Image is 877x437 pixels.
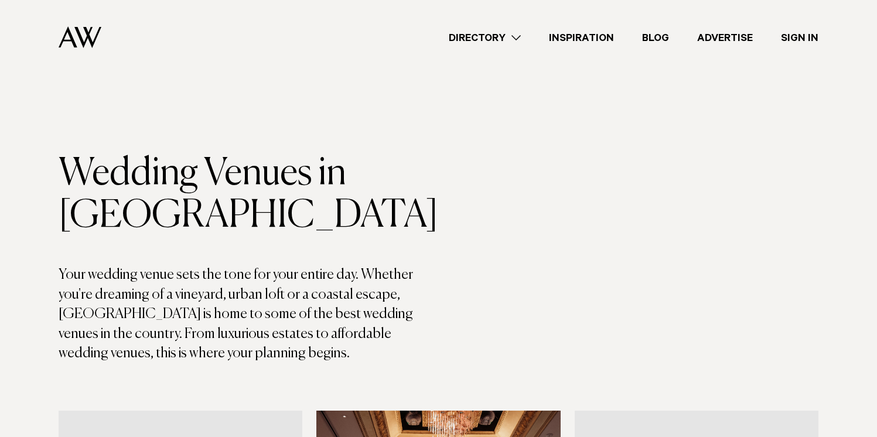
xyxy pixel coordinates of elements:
a: Sign In [767,30,832,46]
a: Inspiration [535,30,628,46]
p: Your wedding venue sets the tone for your entire day. Whether you're dreaming of a vineyard, urba... [59,265,439,364]
a: Advertise [683,30,767,46]
a: Blog [628,30,683,46]
img: Auckland Weddings Logo [59,26,101,48]
h1: Wedding Venues in [GEOGRAPHIC_DATA] [59,153,439,237]
a: Directory [435,30,535,46]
